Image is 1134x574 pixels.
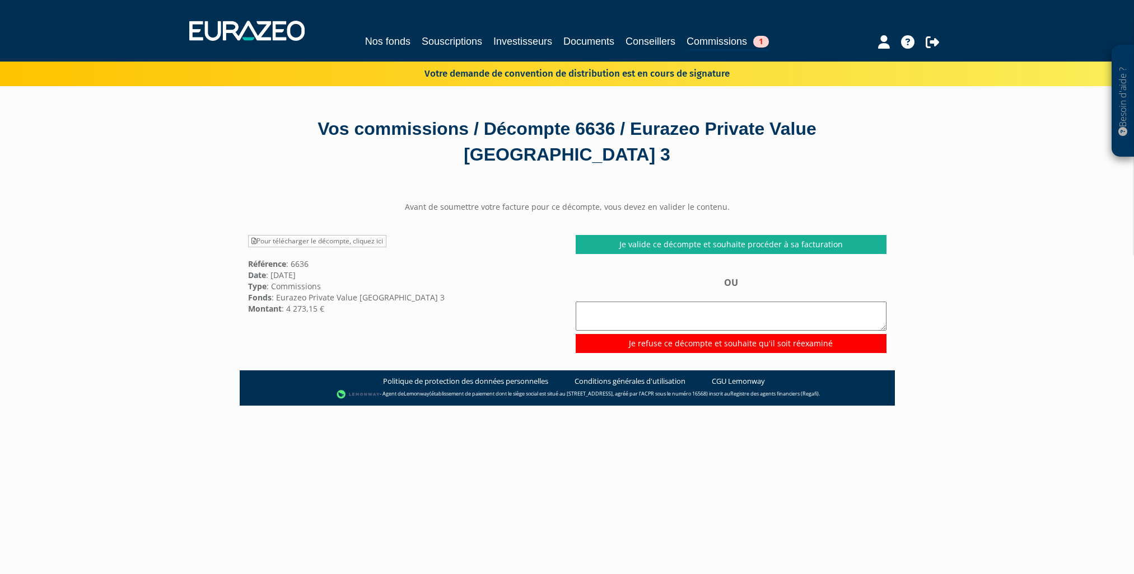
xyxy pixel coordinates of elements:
[248,270,266,280] strong: Date
[189,21,305,41] img: 1732889491-logotype_eurazeo_blanc_rvb.png
[563,34,614,49] a: Documents
[493,34,552,49] a: Investisseurs
[248,116,886,167] div: Vos commissions / Décompte 6636 / Eurazeo Private Value [GEOGRAPHIC_DATA] 3
[576,334,886,353] input: Je refuse ce décompte et souhaite qu'il soit réexaminé
[1117,51,1130,152] p: Besoin d'aide ?
[687,34,769,51] a: Commissions1
[422,34,482,49] a: Souscriptions
[730,390,819,397] a: Registre des agents financiers (Regafi)
[575,376,685,387] a: Conditions générales d'utilisation
[712,376,765,387] a: CGU Lemonway
[248,303,282,314] strong: Montant
[576,276,886,353] div: OU
[337,389,380,400] img: logo-lemonway.png
[240,235,567,314] div: : 6636 : [DATE] : Commissions : Eurazeo Private Value [GEOGRAPHIC_DATA] 3 : 4 273,15 €
[404,390,430,397] a: Lemonway
[240,201,895,213] center: Avant de soumettre votre facture pour ce décompte, vous devez en valider le contenu.
[383,376,548,387] a: Politique de protection des données personnelles
[392,64,730,81] p: Votre demande de convention de distribution est en cours de signature
[626,34,675,49] a: Conseillers
[576,235,886,254] a: Je valide ce décompte et souhaite procéder à sa facturation
[248,281,267,291] strong: Type
[753,36,769,48] span: 1
[365,34,410,49] a: Nos fonds
[248,235,386,247] a: Pour télécharger le décompte, cliquez ici
[251,389,884,400] div: - Agent de (établissement de paiement dont le siège social est situé au [STREET_ADDRESS], agréé p...
[248,258,286,269] strong: Référence
[248,292,272,303] strong: Fonds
